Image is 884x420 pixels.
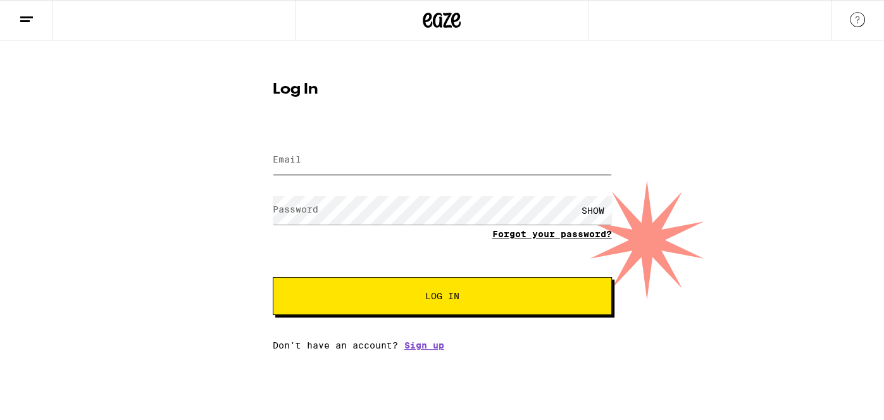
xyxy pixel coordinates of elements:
[574,196,612,225] div: SHOW
[425,292,459,300] span: Log In
[492,229,612,239] a: Forgot your password?
[273,82,612,97] h1: Log In
[8,9,91,19] span: Hi. Need any help?
[273,154,301,164] label: Email
[273,204,318,214] label: Password
[273,146,612,175] input: Email
[404,340,444,350] a: Sign up
[273,340,612,350] div: Don't have an account?
[273,277,612,315] button: Log In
